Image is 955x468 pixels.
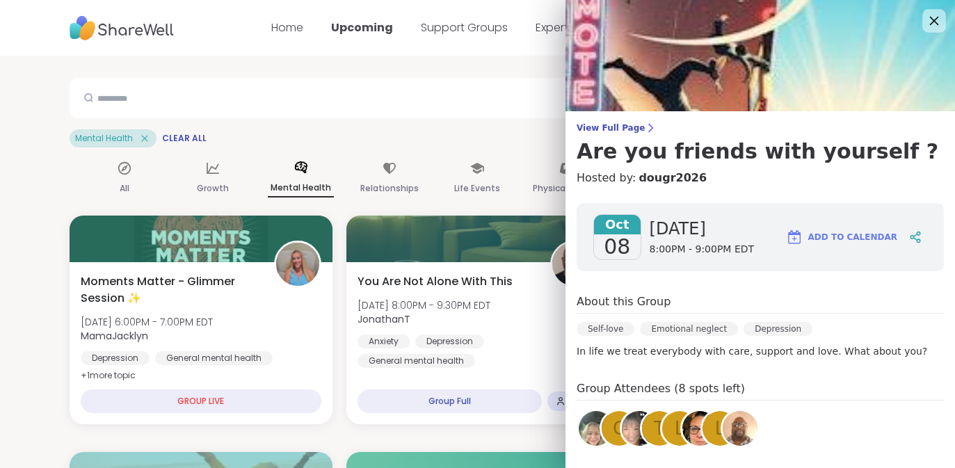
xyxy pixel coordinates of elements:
[604,234,630,259] span: 08
[577,380,944,401] h4: Group Attendees (8 spots left)
[577,344,944,358] p: In life we treat everybody with care, support and love. What about you?
[533,180,598,197] p: Physical Health
[358,389,543,413] div: Group Full
[622,411,657,446] img: ReginaMaria
[536,19,625,35] a: Expert Coaching
[613,415,625,442] span: c
[639,170,707,186] a: dougr2026
[715,415,725,442] span: L
[654,415,665,442] span: t
[600,409,639,448] a: c
[640,322,738,336] div: Emotional neglect
[577,139,944,164] h3: Are you friends with yourself ?
[682,411,717,446] img: rchaousis
[650,218,755,240] span: [DATE]
[577,122,944,164] a: View Full PageAre you friends with yourself ?
[162,133,207,144] span: Clear All
[744,322,812,336] div: Depression
[268,179,334,197] p: Mental Health
[271,19,303,35] a: Home
[577,170,944,186] h4: Hosted by:
[360,180,419,197] p: Relationships
[81,329,148,343] b: MamaJacklyn
[155,351,273,365] div: General mental health
[120,180,129,197] p: All
[620,409,659,448] a: ReginaMaria
[358,298,490,312] span: [DATE] 8:00PM - 9:30PM EDT
[358,312,410,326] b: JonathanT
[81,273,259,307] span: Moments Matter - Glimmer Session ✨
[415,334,484,348] div: Depression
[594,215,641,234] span: Oct
[660,409,699,448] a: l
[721,409,760,448] a: dougr2026
[552,243,595,286] img: JonathanT
[577,409,616,448] a: elianaahava2022
[358,334,410,348] div: Anxiety
[675,415,685,442] span: l
[331,19,393,35] a: Upcoming
[577,322,634,336] div: Self-love
[723,411,757,446] img: dougr2026
[700,409,739,448] a: L
[780,220,904,254] button: Add to Calendar
[640,409,679,448] a: t
[276,243,319,286] img: MamaJacklyn
[650,243,755,257] span: 8:00PM - 9:00PM EDT
[81,389,321,413] div: GROUP LIVE
[454,180,500,197] p: Life Events
[75,133,133,144] span: Mental Health
[358,273,513,290] span: You Are Not Alone With This
[81,351,150,365] div: Depression
[579,411,613,446] img: elianaahava2022
[70,9,174,47] img: ShareWell Nav Logo
[421,19,508,35] a: Support Groups
[577,293,671,310] h4: About this Group
[577,122,944,134] span: View Full Page
[786,229,803,245] img: ShareWell Logomark
[81,315,213,329] span: [DATE] 6:00PM - 7:00PM EDT
[358,354,475,368] div: General mental health
[197,180,229,197] p: Growth
[808,231,897,243] span: Add to Calendar
[680,409,719,448] a: rchaousis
